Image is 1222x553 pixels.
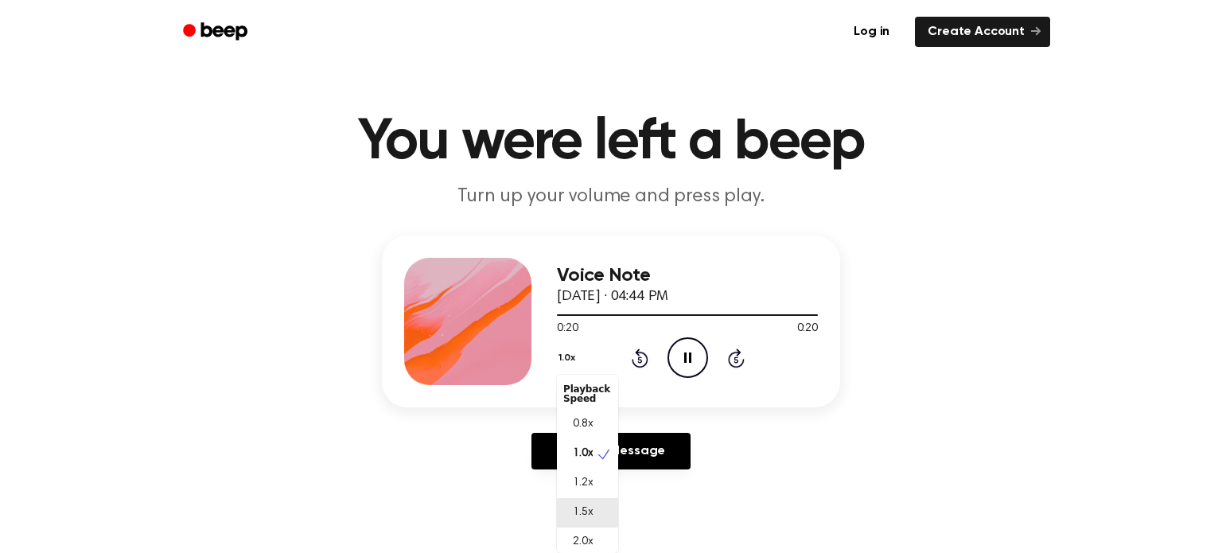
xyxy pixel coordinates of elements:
[573,475,593,492] span: 1.2x
[557,375,618,553] div: 1.0x
[573,416,593,433] span: 0.8x
[557,345,581,372] button: 1.0x
[557,378,618,410] div: Playback Speed
[573,504,593,521] span: 1.5x
[573,446,593,462] span: 1.0x
[573,534,593,551] span: 2.0x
